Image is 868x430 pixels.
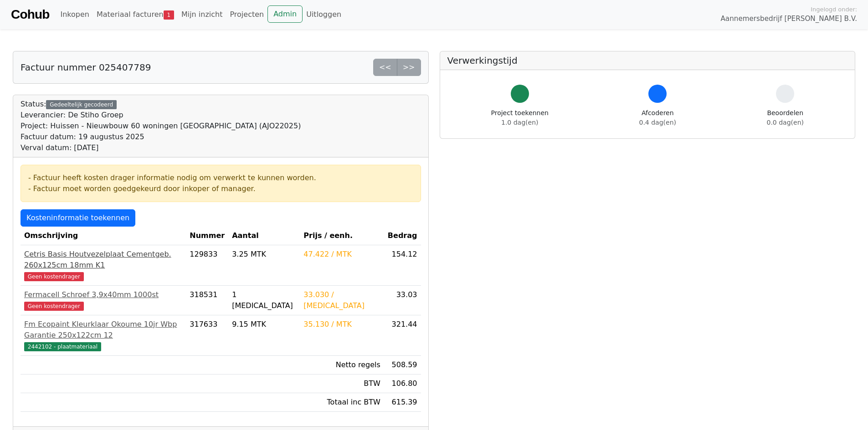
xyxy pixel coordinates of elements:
[300,393,384,412] td: Totaal inc BTW
[232,319,296,330] div: 9.15 MTK
[24,289,182,311] a: Fermacell Schroef 3,9x40mm 1000stGeen kostendrager
[384,286,421,315] td: 33.03
[24,289,182,300] div: Fermacell Schroef 3,9x40mm 1000st
[11,4,49,25] a: Cohub
[501,119,538,126] span: 1.0 dag(en)
[639,119,676,126] span: 0.4 dag(en)
[24,249,182,271] div: Cetris Basis Houtvezelplaat Cementgeb. 260x125cm 18mm K1
[21,62,151,73] h5: Factuur nummer 025407789
[300,227,384,245] th: Prijs / eenh.
[186,245,228,286] td: 129833
[56,5,92,24] a: Inkopen
[186,227,228,245] th: Nummer
[232,289,296,311] div: 1 [MEDICAL_DATA]
[46,100,117,109] div: Gedeeltelijk gecodeerd
[303,289,380,311] div: 33.030 / [MEDICAL_DATA]
[767,108,804,127] div: Beoordelen
[93,5,178,24] a: Materiaal facturen1
[300,356,384,374] td: Netto regels
[226,5,267,24] a: Projecten
[384,245,421,286] td: 154.12
[384,315,421,356] td: 321.44
[303,319,380,330] div: 35.130 / MTK
[21,209,135,227] a: Kosteninformatie toekennen
[28,172,413,183] div: - Factuur heeft kosten drager informatie nodig om verwerkt te kunnen worden.
[21,142,301,153] div: Verval datum: [DATE]
[21,121,301,132] div: Project: Huissen - Nieuwbouw 60 woningen [GEOGRAPHIC_DATA] (AJO22025)
[384,356,421,374] td: 508.59
[21,99,301,153] div: Status:
[300,374,384,393] td: BTW
[21,227,186,245] th: Omschrijving
[21,110,301,121] div: Leverancier: De Stiho Groep
[24,342,101,351] span: 2442102 - plaatmateriaal
[24,272,84,281] span: Geen kostendrager
[24,249,182,282] a: Cetris Basis Houtvezelplaat Cementgeb. 260x125cm 18mm K1Geen kostendrager
[767,119,804,126] span: 0.0 dag(en)
[232,249,296,260] div: 3.25 MTK
[178,5,226,24] a: Mijn inzicht
[164,10,174,20] span: 1
[186,286,228,315] td: 318531
[811,5,857,14] span: Ingelogd onder:
[24,319,182,341] div: Fm Ecopaint Kleurklaar Okoume 10jr Wbp Garantie 250x122cm 12
[303,249,380,260] div: 47.422 / MTK
[267,5,303,23] a: Admin
[384,393,421,412] td: 615.39
[447,55,848,66] h5: Verwerkingstijd
[21,132,301,142] div: Factuur datum: 19 augustus 2025
[186,315,228,356] td: 317633
[384,227,421,245] th: Bedrag
[303,5,345,24] a: Uitloggen
[28,183,413,194] div: - Factuur moet worden goedgekeurd door inkoper of manager.
[24,319,182,352] a: Fm Ecopaint Kleurklaar Okoume 10jr Wbp Garantie 250x122cm 122442102 - plaatmateriaal
[491,108,549,127] div: Project toekennen
[384,374,421,393] td: 106.80
[24,302,84,311] span: Geen kostendrager
[720,14,857,24] span: Aannemersbedrijf [PERSON_NAME] B.V.
[639,108,676,127] div: Afcoderen
[228,227,300,245] th: Aantal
